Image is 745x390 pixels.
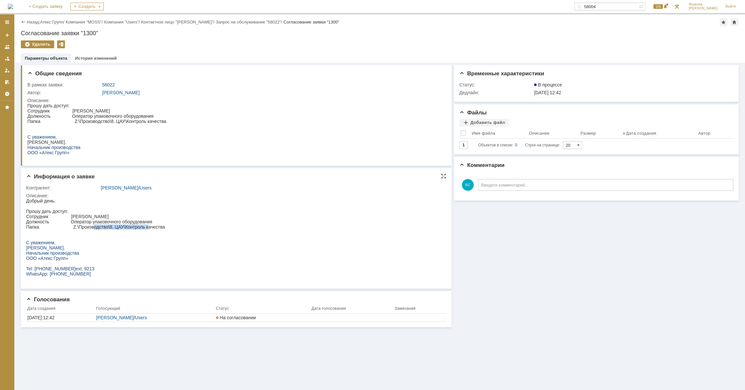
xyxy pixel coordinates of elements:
[6,68,50,73] span: : [PHONE_NUMBER]
[626,131,656,136] div: Дата создания
[96,315,134,320] a: [PERSON_NAME]
[21,30,738,37] div: Согласование заявки "1300"
[96,315,213,320] div: /
[2,53,12,64] a: Заявки в моей ответственности
[2,77,12,87] a: Мои согласования
[697,129,733,139] th: Автор
[75,56,117,61] a: История изменений
[2,42,12,52] a: Заявки на командах
[283,20,339,24] div: Согласование заявки "1300"
[39,19,40,24] div: |
[2,65,12,76] a: Мои заявки
[459,90,533,95] div: Дедлайн:
[26,185,99,190] div: Контрагент:
[653,4,663,9] span: 106
[8,4,13,9] img: logo
[2,89,12,99] a: Настройки
[621,129,697,139] th: Дата создания
[216,315,309,320] a: На согласовании
[720,18,727,26] div: Добавить в избранное
[459,82,533,87] div: Статус:
[470,129,527,139] th: Имя файла
[95,305,215,314] th: Голосующий
[27,70,82,77] span: Общие сведения
[579,129,621,139] th: Размер
[534,82,562,87] span: В процессе
[459,110,487,116] span: Файлы
[730,18,738,26] div: Сделать домашней страницей
[515,141,517,149] div: 0
[27,90,101,95] div: Автор:
[689,7,718,10] span: [PERSON_NAME]
[27,20,39,24] a: Назад
[50,68,56,73] span: ext
[140,185,152,190] a: Users
[101,185,138,190] a: [PERSON_NAME]
[8,4,13,9] a: Перейти на домашнюю страницу
[581,131,596,136] div: Размер
[55,68,68,73] span: . 9213
[141,20,213,24] a: Контактное лицо "[PERSON_NAME]"
[215,305,310,314] th: Статус
[673,3,681,10] a: Перейти в интерфейс администратора
[25,56,67,61] a: Параметры объекта
[104,20,139,24] a: Компания "Users"
[459,70,544,77] span: Временные характеристики
[216,20,281,24] a: Запрос на обслуживание "58022"
[40,20,66,24] div: /
[26,173,95,180] span: Информация о заявке
[135,315,147,320] a: Users
[101,185,441,190] div: /
[529,131,549,136] div: Описание
[689,3,718,7] span: Яковлев
[102,90,140,95] a: [PERSON_NAME]
[310,305,393,314] th: Дата голосования
[70,3,104,10] div: Создать
[26,193,442,198] div: Описание:
[57,40,65,48] div: Поместить в архив
[27,98,442,103] div: Описание:
[66,20,102,24] a: Компания "MOSS"
[462,179,474,191] span: ЯС
[478,143,513,147] span: Объектов в списке:
[40,20,63,24] a: Атекс Групп
[441,173,446,179] div: На всю страницу
[216,20,283,24] div: /
[393,305,446,314] th: Замечания
[478,141,560,149] i: Строк на странице:
[27,82,101,87] div: В рамках заявки:
[534,90,561,95] span: [DATE] 12:42
[459,162,504,168] span: Комментарии
[2,30,12,40] a: Создать заявку
[141,20,216,24] div: /
[698,131,710,136] div: Автор
[26,296,70,303] span: Голосования
[472,131,495,136] div: Имя файла
[26,305,95,314] th: Дата создания
[639,3,645,9] span: Расширенный поиск
[216,315,256,320] span: На согласовании
[27,315,94,320] a: [DATE] 12:42
[66,20,104,24] div: /
[104,20,141,24] div: /
[102,82,115,87] a: 58022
